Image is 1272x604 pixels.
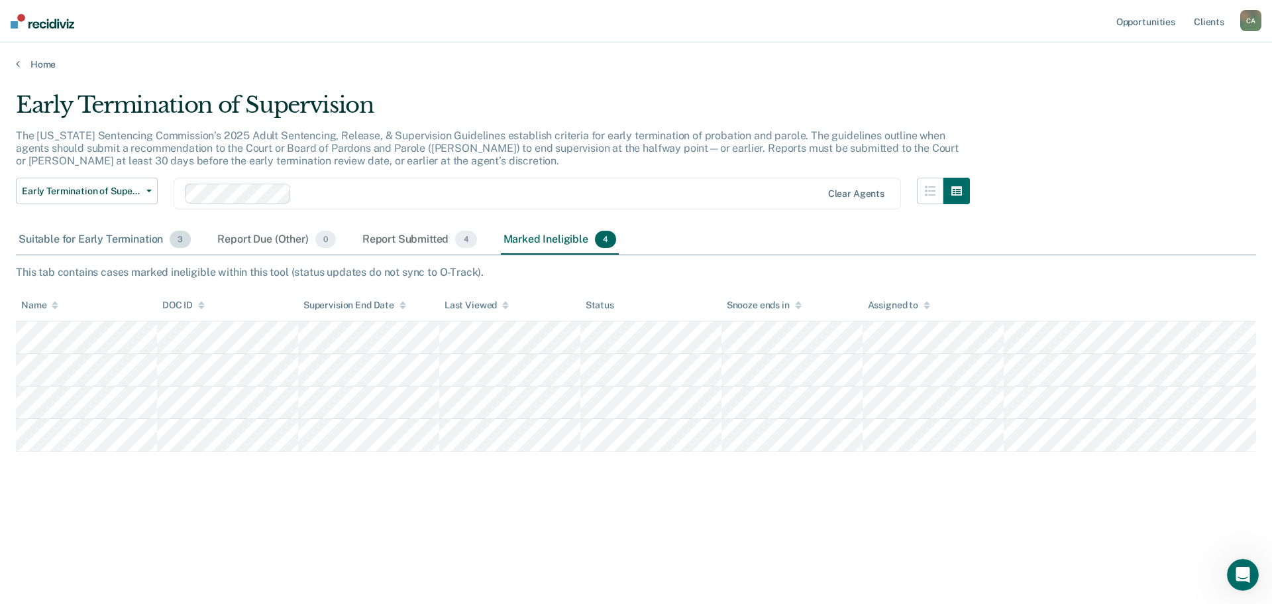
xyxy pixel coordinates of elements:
[16,58,1256,70] a: Home
[170,231,191,248] span: 3
[828,188,884,200] div: Clear agents
[595,231,616,248] span: 4
[16,178,158,204] button: Early Termination of Supervision
[215,225,338,255] div: Report Due (Other)0
[1240,10,1261,31] div: C A
[586,300,614,311] div: Status
[360,225,480,255] div: Report Submitted4
[455,231,476,248] span: 4
[868,300,930,311] div: Assigned to
[16,266,1256,278] div: This tab contains cases marked ineligible within this tool (status updates do not sync to O-Track).
[1227,559,1259,591] iframe: Intercom live chat
[162,300,205,311] div: DOC ID
[501,225,619,255] div: Marked Ineligible4
[315,231,336,248] span: 0
[445,300,509,311] div: Last Viewed
[1240,10,1261,31] button: CA
[727,300,802,311] div: Snooze ends in
[21,300,58,311] div: Name
[16,225,193,255] div: Suitable for Early Termination3
[16,129,959,167] p: The [US_STATE] Sentencing Commission’s 2025 Adult Sentencing, Release, & Supervision Guidelines e...
[303,300,406,311] div: Supervision End Date
[11,14,74,29] img: Recidiviz
[22,186,141,197] span: Early Termination of Supervision
[16,91,970,129] div: Early Termination of Supervision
